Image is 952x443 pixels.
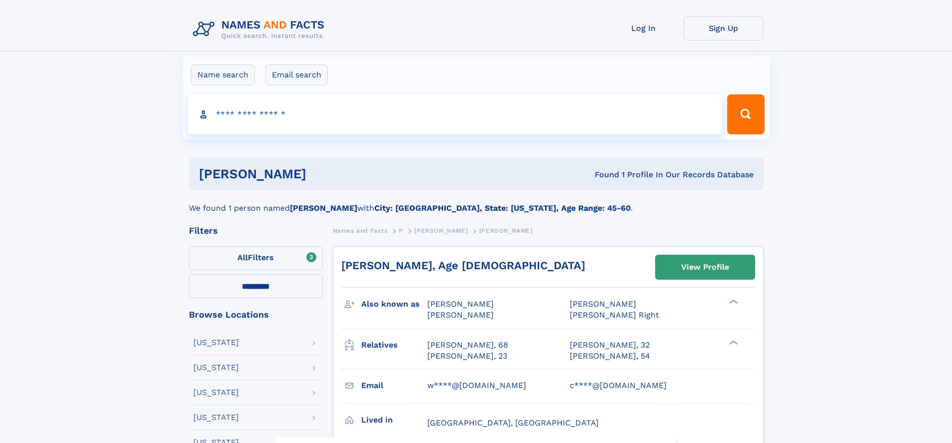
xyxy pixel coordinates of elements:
button: Search Button [727,94,764,134]
b: [PERSON_NAME] [290,203,357,213]
span: All [237,253,248,262]
label: Email search [265,64,328,85]
div: We found 1 person named with . [189,190,764,214]
div: [US_STATE] [193,389,239,397]
a: [PERSON_NAME], 23 [427,351,507,362]
h3: Also known as [361,296,427,313]
span: [PERSON_NAME] [414,227,468,234]
h1: [PERSON_NAME] [199,168,451,180]
span: [PERSON_NAME] [427,310,494,320]
input: search input [188,94,723,134]
label: Name search [191,64,255,85]
div: [US_STATE] [193,364,239,372]
h3: Email [361,377,427,394]
div: Browse Locations [189,310,323,319]
a: P [399,224,403,237]
div: View Profile [681,256,729,279]
span: [PERSON_NAME] Right [570,310,659,320]
a: [PERSON_NAME], 68 [427,340,508,351]
span: [PERSON_NAME] [570,299,636,309]
div: Found 1 Profile In Our Records Database [450,169,754,180]
a: [PERSON_NAME], Age [DEMOGRAPHIC_DATA] [341,259,585,272]
div: [US_STATE] [193,414,239,422]
a: Names and Facts [333,224,388,237]
a: Sign Up [684,16,764,40]
div: [US_STATE] [193,339,239,347]
a: [PERSON_NAME], 32 [570,340,650,351]
label: Filters [189,246,323,270]
div: ❯ [727,299,739,305]
span: P [399,227,403,234]
div: Filters [189,226,323,235]
img: Logo Names and Facts [189,16,333,43]
h3: Relatives [361,337,427,354]
span: [PERSON_NAME] [427,299,494,309]
a: View Profile [656,255,755,279]
span: [GEOGRAPHIC_DATA], [GEOGRAPHIC_DATA] [427,418,599,428]
span: [PERSON_NAME] [479,227,533,234]
h3: Lived in [361,412,427,429]
a: [PERSON_NAME] [414,224,468,237]
b: City: [GEOGRAPHIC_DATA], State: [US_STATE], Age Range: 45-60 [374,203,631,213]
div: ❯ [727,339,739,346]
a: [PERSON_NAME], 54 [570,351,650,362]
a: Log In [604,16,684,40]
